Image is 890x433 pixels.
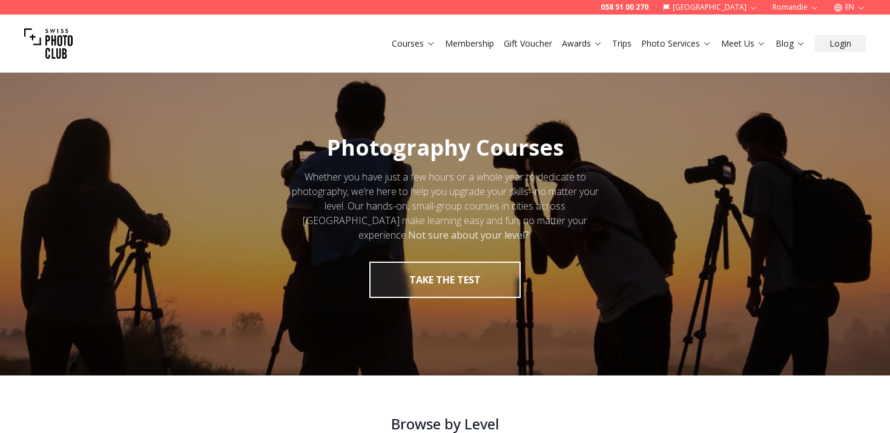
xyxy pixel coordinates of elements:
button: Membership [440,35,499,52]
a: 058 51 00 270 [601,2,648,12]
a: Awards [562,38,602,50]
button: take the test [369,262,521,298]
strong: Not sure about your level? [408,228,529,242]
span: Photography Courses [327,133,564,162]
button: Meet Us [716,35,771,52]
div: Whether you have just a few hours or a whole year to dedicate to photography, we’re here to help ... [280,170,610,242]
button: Login [815,35,866,52]
button: Gift Voucher [499,35,557,52]
a: Membership [445,38,494,50]
button: Awards [557,35,607,52]
a: Trips [612,38,631,50]
button: Courses [387,35,440,52]
a: Courses [392,38,435,50]
a: Blog [776,38,805,50]
button: Blog [771,35,810,52]
button: Trips [607,35,636,52]
a: Gift Voucher [504,38,552,50]
img: Swiss photo club [24,19,73,68]
button: Photo Services [636,35,716,52]
a: Photo Services [641,38,711,50]
a: Meet Us [721,38,766,50]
